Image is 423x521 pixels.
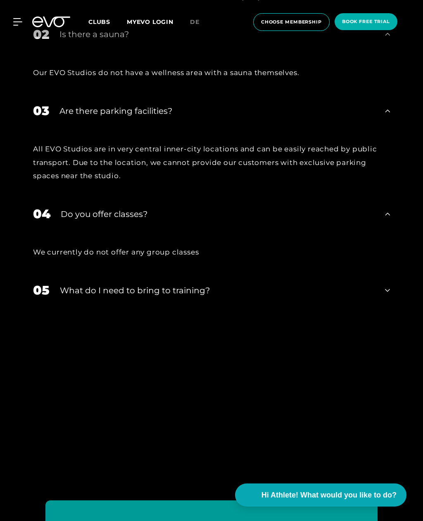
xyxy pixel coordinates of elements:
a: Clubs [88,18,127,26]
a: choose membership [251,13,332,31]
a: MYEVO LOGIN [127,18,173,26]
div: Do you offer classes? [61,208,375,220]
a: evofitness instagram [274,386,378,490]
span: choose membership [261,19,322,26]
a: evofitness instagram [45,386,149,490]
a: evofitness instagram [159,386,263,490]
div: All EVO Studios are in very central inner-city locations and can be easily reached by public tran... [33,142,390,182]
a: de [190,17,209,27]
div: 03 [33,101,49,120]
div: What do I need to bring to training? [60,284,375,297]
a: book free trial [332,13,400,31]
span: Hi Athlete! What would you like to do? [261,490,397,501]
span: Clubs [88,18,110,26]
span: book free trial [342,18,390,25]
div: We currently do not offer any group classes [33,245,390,259]
span: de [190,18,200,26]
div: 05 [33,281,50,299]
button: Hi Athlete! What would you like to do? [235,483,406,507]
div: 04 [33,205,50,223]
div: Are there parking facilities? [59,105,375,117]
div: Our EVO Studios do not have a wellness area with a sauna themselves. [33,66,390,79]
